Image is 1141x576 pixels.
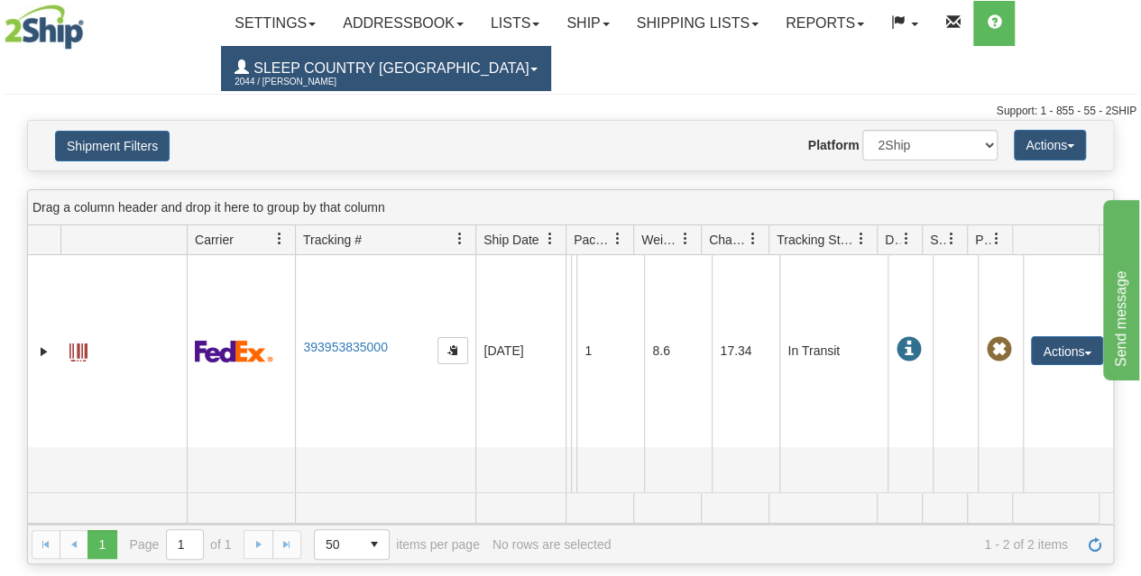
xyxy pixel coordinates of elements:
td: 1 [576,255,644,447]
a: Carrier filter column settings [264,224,295,254]
td: Beco Industries Shipping department [GEOGRAPHIC_DATA] [GEOGRAPHIC_DATA] [GEOGRAPHIC_DATA] H1J 0A8 [566,255,571,447]
span: 1 - 2 of 2 items [623,537,1068,552]
a: Addressbook [329,1,477,46]
a: 393953835000 [303,340,387,354]
td: [DATE] [475,255,566,447]
a: Refresh [1081,530,1109,559]
a: Pickup Status filter column settings [981,224,1012,254]
span: 2044 / [PERSON_NAME] [235,73,370,91]
span: Tracking Status [777,231,855,249]
td: [PERSON_NAME] MANGGAD [PERSON_NAME] MANGGAD CA BC [GEOGRAPHIC_DATA] V7T 1Z2 [571,255,576,447]
a: Shipment Issues filter column settings [936,224,967,254]
span: Carrier [195,231,234,249]
a: Settings [221,1,329,46]
td: 17.34 [712,255,779,447]
input: Page 1 [167,530,203,559]
span: Shipment Issues [930,231,945,249]
span: Pickup Status [975,231,990,249]
button: Actions [1031,336,1103,365]
span: Ship Date [483,231,538,249]
img: logo2044.jpg [5,5,84,50]
iframe: chat widget [1100,196,1139,379]
a: Weight filter column settings [670,224,701,254]
a: Charge filter column settings [738,224,768,254]
a: Expand [35,343,53,361]
span: Charge [709,231,747,249]
span: Pickup Not Assigned [986,337,1011,362]
span: Delivery Status [885,231,900,249]
span: Sleep Country [GEOGRAPHIC_DATA] [249,60,529,76]
td: In Transit [779,255,888,447]
span: Tracking # [303,231,362,249]
span: select [360,530,389,559]
span: items per page [314,529,480,560]
img: 2 - FedEx Express® [195,340,273,362]
a: Reports [772,1,878,46]
button: Shipment Filters [55,131,170,161]
a: Shipping lists [623,1,772,46]
label: Platform [808,136,860,154]
a: Label [69,335,87,364]
div: No rows are selected [492,537,612,552]
a: Sleep Country [GEOGRAPHIC_DATA] 2044 / [PERSON_NAME] [221,46,551,91]
span: In Transit [896,337,921,362]
td: 8.6 [644,255,712,447]
a: Delivery Status filter column settings [891,224,922,254]
button: Copy to clipboard [437,337,468,364]
div: Support: 1 - 855 - 55 - 2SHIP [5,104,1136,119]
span: Page sizes drop down [314,529,390,560]
a: Ship Date filter column settings [535,224,566,254]
a: Lists [477,1,553,46]
span: 50 [326,535,349,553]
span: Packages [574,231,612,249]
a: Packages filter column settings [603,224,633,254]
div: grid grouping header [28,190,1113,225]
span: Page of 1 [130,529,232,560]
a: Ship [553,1,622,46]
span: Page 1 [87,530,116,559]
span: Weight [641,231,679,249]
a: Tracking Status filter column settings [846,224,877,254]
div: Send message [14,11,167,32]
a: Tracking # filter column settings [445,224,475,254]
button: Actions [1014,130,1086,160]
